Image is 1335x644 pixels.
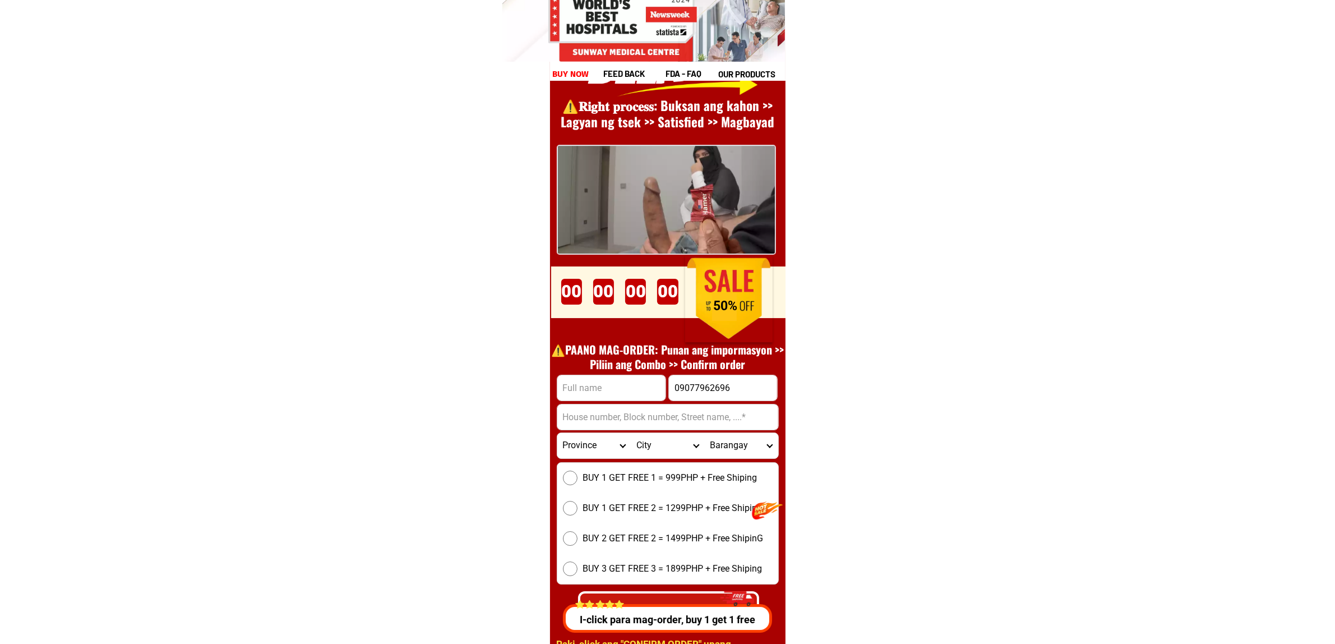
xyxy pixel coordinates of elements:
[563,562,578,576] input: BUY 3 GET FREE 3 = 1899PHP + Free Shiping
[583,532,764,545] span: BUY 2 GET FREE 2 = 1499PHP + Free ShipinG
[557,433,631,458] select: Select province
[603,67,664,80] h1: feed back
[546,342,790,371] h1: ⚠️️PAANO MAG-ORDER: Punan ang impormasyon >> Piliin ang Combo >> Confirm order
[563,531,578,546] input: BUY 2 GET FREE 2 = 1499PHP + Free ShipinG
[557,404,778,430] input: Input address
[697,298,754,314] h1: 50%
[563,501,578,516] input: BUY 1 GET FREE 2 = 1299PHP + Free Shiping
[546,98,790,131] h1: ⚠️️𝐑𝐢𝐠𝐡𝐭 𝐩𝐫𝐨𝐜𝐞𝐬𝐬: Buksan ang kahon >> Lagyan ng tsek >> Satisfied >> Magbayad
[583,471,757,485] span: BUY 1 GET FREE 1 = 999PHP + Free Shiping
[552,68,589,81] h1: buy now
[560,612,775,627] p: I-click para mag-order, buy 1 get 1 free
[590,260,767,309] h1: ORDER DITO
[718,68,784,81] h1: our products
[669,375,777,401] input: Input phone_number
[583,562,763,576] span: BUY 3 GET FREE 3 = 1899PHP + Free Shiping
[704,433,778,458] select: Select commune
[666,67,728,80] h1: fda - FAQ
[557,375,666,401] input: Input full_name
[563,471,578,485] input: BUY 1 GET FREE 1 = 999PHP + Free Shiping
[583,502,763,515] span: BUY 1 GET FREE 2 = 1299PHP + Free Shiping
[631,433,704,458] select: Select district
